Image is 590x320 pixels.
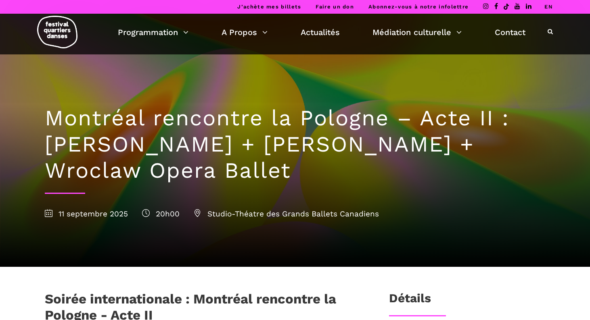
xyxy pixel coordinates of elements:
[45,105,545,183] h1: Montréal rencontre la Pologne – Acte II : [PERSON_NAME] + [PERSON_NAME] + Wroclaw Opera Ballet
[389,291,431,311] h3: Détails
[194,209,379,218] span: Studio-Théatre des Grands Ballets Canadiens
[237,4,301,10] a: J’achète mes billets
[45,209,128,218] span: 11 septembre 2025
[368,4,469,10] a: Abonnez-vous à notre infolettre
[222,25,268,39] a: A Propos
[544,4,553,10] a: EN
[37,16,77,48] img: logo-fqd-med
[495,25,525,39] a: Contact
[316,4,354,10] a: Faire un don
[301,25,340,39] a: Actualités
[118,25,188,39] a: Programmation
[142,209,180,218] span: 20h00
[372,25,462,39] a: Médiation culturelle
